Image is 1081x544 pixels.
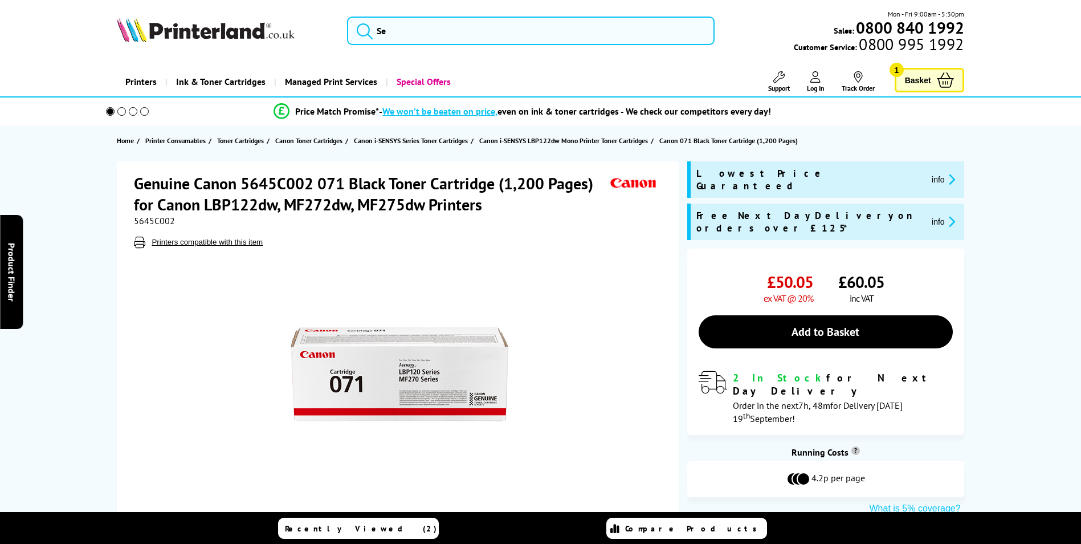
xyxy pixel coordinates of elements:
span: Price Match Promise* [295,105,379,117]
a: Track Order [842,71,875,92]
button: promo-description [928,215,958,228]
img: Printerland Logo [117,17,295,42]
span: Log In [807,84,825,92]
a: Basket 1 [895,68,964,92]
a: Canon Toner Cartridges [275,135,345,147]
span: 5645C002 [134,215,175,226]
span: We won’t be beaten on price, [382,105,497,117]
a: Recently Viewed (2) [278,518,439,539]
sup: th [743,411,750,421]
a: Printer Consumables [145,135,209,147]
button: promo-description [928,173,958,186]
span: Product Finder [6,243,17,302]
a: Canon i-SENSYS LBP122dw Mono Printer Toner Cartridges [479,135,651,147]
a: Special Offers [386,67,459,96]
span: Home [117,135,134,147]
a: Home [117,135,137,147]
span: Toner Cartridges [217,135,264,147]
div: - even on ink & toner cartridges - We check our competitors every day! [379,105,771,117]
span: Sales: [834,25,854,36]
a: Canon 071 Black Toner Cartridge (1,200 Pages) [659,135,801,147]
span: 1 [890,63,904,77]
input: Se [347,17,715,45]
button: What is 5% coverage? [866,503,964,514]
img: Canon 5645C002 071 Black Toner Cartridge (1,200 Pages) [288,271,511,494]
span: Basket [905,72,931,88]
span: £50.05 [767,271,813,293]
span: Canon i-SENSYS LBP122dw Mono Printer Toner Cartridges [479,135,648,147]
span: Free Next Day Delivery on orders over £125* [696,209,923,234]
span: Lowest Price Guaranteed [696,167,923,192]
a: Toner Cartridges [217,135,267,147]
a: 0800 840 1992 [854,22,964,33]
a: Ink & Toner Cartridges [165,67,274,96]
a: Printers [117,67,165,96]
span: £60.05 [838,271,884,293]
sup: Cost per page [851,446,860,455]
li: modal_Promise [91,102,955,121]
div: modal_delivery [699,371,953,424]
span: 7h, 48m [798,400,830,411]
span: Printer Consumables [145,135,206,147]
span: Canon 071 Black Toner Cartridge (1,200 Pages) [659,135,798,147]
span: Canon i-SENSYS Series Toner Cartridges [354,135,468,147]
a: Support [768,71,790,92]
a: Compare Products [606,518,767,539]
span: 4.2p per page [811,472,865,486]
div: for Next Day Delivery [733,371,953,397]
span: Canon Toner Cartridges [275,135,342,147]
span: 2 In Stock [733,371,826,384]
span: Support [768,84,790,92]
span: Order in the next for Delivery [DATE] 19 September! [733,400,903,424]
span: Compare Products [625,523,763,534]
h1: Genuine Canon 5645C002 071 Black Toner Cartridge (1,200 Pages) for Canon LBP122dw, MF272dw, MF275... [134,173,607,215]
div: Running Costs [687,446,964,458]
span: Ink & Toner Cartridges [176,67,266,96]
a: Managed Print Services [274,67,386,96]
span: inc VAT [850,293,874,304]
span: Customer Service: [794,39,964,52]
span: Mon - Fri 9:00am - 5:30pm [888,9,964,19]
button: Printers compatible with this item [148,237,266,247]
b: 0800 840 1992 [856,17,964,38]
span: ex VAT @ 20% [764,293,813,304]
a: Add to Basket [699,315,953,348]
img: Canon [607,173,660,194]
a: Log In [807,71,825,92]
span: Recently Viewed (2) [285,523,437,534]
span: 0800 995 1992 [857,39,964,50]
a: Canon i-SENSYS Series Toner Cartridges [354,135,471,147]
a: Printerland Logo [117,17,333,44]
